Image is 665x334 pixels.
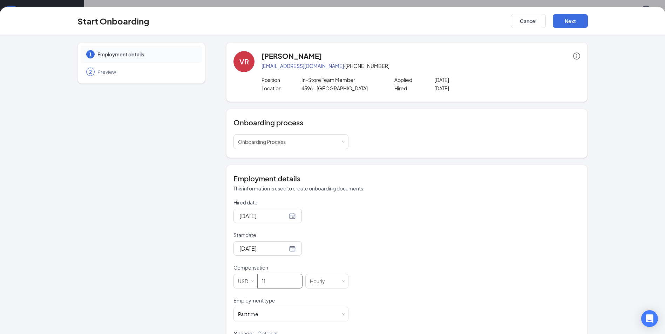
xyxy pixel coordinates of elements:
[553,14,588,28] button: Next
[262,51,322,61] h4: [PERSON_NAME]
[239,244,287,253] input: Sep 17, 2025
[233,118,580,127] h4: Onboarding process
[434,76,514,83] p: [DATE]
[238,274,253,288] div: USD
[233,297,348,304] p: Employment type
[233,185,580,192] p: This information is used to create onboarding documents.
[238,139,286,145] span: Onboarding Process
[233,231,348,238] p: Start date
[97,68,195,75] span: Preview
[77,15,149,27] h3: Start Onboarding
[641,310,658,327] div: Open Intercom Messenger
[262,62,580,69] p: · [PHONE_NUMBER]
[89,68,92,75] span: 2
[258,274,302,288] input: Amount
[262,76,301,83] p: Position
[238,311,263,318] div: [object Object]
[262,85,301,92] p: Location
[239,211,287,220] input: Sep 16, 2025
[233,174,580,183] h4: Employment details
[310,274,330,288] div: Hourly
[238,311,258,318] div: Part time
[97,51,195,58] span: Employment details
[89,51,92,58] span: 1
[394,76,434,83] p: Applied
[239,57,249,67] div: VR
[233,199,348,206] p: Hired date
[301,85,381,92] p: 4596 - [GEOGRAPHIC_DATA]
[301,76,381,83] p: In-Store Team Member
[233,264,348,271] p: Compensation
[511,14,546,28] button: Cancel
[573,53,580,60] span: info-circle
[238,135,291,149] div: [object Object]
[434,85,514,92] p: [DATE]
[262,63,344,69] a: [EMAIL_ADDRESS][DOMAIN_NAME]
[394,85,434,92] p: Hired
